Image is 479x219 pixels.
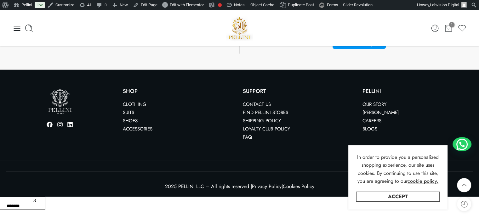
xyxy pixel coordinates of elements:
a: Loyalty Club Policy [243,125,290,132]
span: Edit with Elementor [170,3,204,7]
a: Accessories [123,125,152,132]
div: Focus keyphrase not set [218,3,222,7]
a: Find Pellini Stores [243,109,288,116]
a: Blogs [362,125,377,132]
a: Careers [362,117,381,124]
a: Cookies Policy [283,183,314,190]
a: Shipping Policy [243,117,281,124]
span: In order to provide you a personalized shopping experience, our site uses cookies. By continuing ... [357,153,439,185]
a: Shoes [123,117,138,124]
p: Shop [123,89,236,94]
a: My Account [431,24,439,33]
a: 1 [444,24,453,33]
p: 2025 PELLINI LLC – All rights reserved | | [6,182,473,191]
a: Wishlist [458,24,466,33]
p: SUPPORT [243,89,356,94]
a: Clothing [123,101,146,108]
span: Slider Revolution [343,3,373,7]
span: Lebvision Digital [430,3,459,7]
a: [PERSON_NAME] [362,109,399,116]
a: Privacy Policy [252,183,282,190]
span: 1 [449,22,454,27]
a: Suits [123,109,134,116]
img: Pellini [226,15,253,42]
a: FAQ [243,134,252,141]
a: cookie policy. [408,177,438,185]
a: Accept [356,192,440,202]
a: Pellini - [226,15,253,42]
a: Live [35,2,45,8]
a: Our Story [362,101,386,108]
a: Contact us [243,101,271,108]
p: PELLINI [362,89,476,94]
